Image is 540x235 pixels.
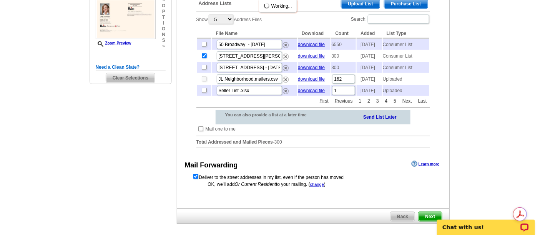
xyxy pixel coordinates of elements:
span: Clear Selections [106,73,155,83]
td: Uploaded [383,74,429,84]
img: loading... [264,3,270,9]
span: t [162,15,165,20]
img: delete.png [283,42,289,48]
a: 2 [366,98,372,104]
td: [DATE] [357,51,382,61]
a: 5 [392,98,398,104]
a: Send List Later [363,113,397,121]
span: Back [390,212,415,221]
span: p [162,9,165,15]
label: Show Address Files [196,14,262,25]
td: Uploaded [383,85,429,96]
a: 3 [374,98,381,104]
td: 6550 [331,39,356,50]
td: [DATE] [357,39,382,50]
td: [DATE] [357,74,382,84]
a: Last [416,98,429,104]
span: i [162,20,165,26]
span: s [162,38,165,43]
a: download file [298,65,325,70]
img: delete.png [283,88,289,94]
th: File Name [212,29,297,38]
a: Previous [333,98,355,104]
a: download file [298,42,325,47]
a: Remove this list [283,41,289,46]
td: [DATE] [357,62,382,73]
h5: Need a Clean Slate? [96,64,166,71]
a: 1 [357,98,364,104]
a: Remove this list [283,52,289,58]
a: Learn more [412,161,439,167]
a: First [318,98,331,104]
td: 300 [331,51,356,61]
a: Remove this list [283,75,289,81]
td: Mail one to me [205,125,236,133]
a: download file [298,53,325,59]
label: Search: [351,14,430,25]
th: Added [357,29,382,38]
span: 300 [274,139,282,145]
a: change [310,182,324,187]
a: Back [390,212,415,222]
span: o [162,3,165,9]
a: download file [298,76,325,82]
img: delete.png [283,65,289,71]
th: Download [298,29,331,38]
a: Remove this list [283,87,289,92]
td: Consumer List [383,39,429,50]
span: Or Current Resident [235,182,276,187]
a: 4 [383,98,390,104]
img: delete.png [283,77,289,83]
div: You can also provide a list at a later time [216,110,327,119]
th: Count [331,29,356,38]
span: Next [419,212,442,221]
a: Zoom Preview [96,41,131,45]
span: o [162,26,165,32]
a: Next [400,98,414,104]
div: OK, we'll add to your mailing. ( ) [193,181,434,188]
img: delete.png [283,54,289,60]
div: Mail Forwarding [185,160,238,170]
input: Search: [368,15,429,24]
th: List Type [383,29,429,38]
iframe: LiveChat chat widget [432,211,540,235]
td: 300 [331,62,356,73]
td: [DATE] [357,85,382,96]
span: » [162,43,165,49]
td: Consumer List [383,51,429,61]
select: ShowAddress Files [209,15,233,24]
form: Deliver to the street addresses in my list, even if the person has moved [193,173,434,181]
strong: Total Addressed and Mailed Pieces [196,139,273,145]
a: download file [298,88,325,93]
span: n [162,32,165,38]
a: Remove this list [283,64,289,69]
td: Consumer List [383,62,429,73]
